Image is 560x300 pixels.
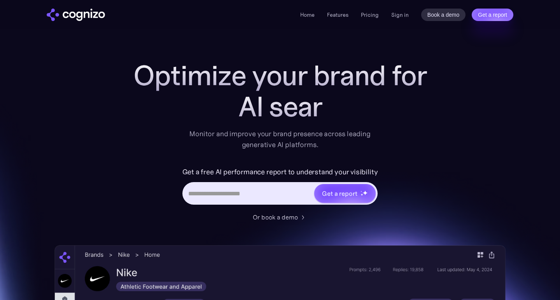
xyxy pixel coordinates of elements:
[184,128,376,150] div: Monitor and improve your brand presence across leading generative AI platforms.
[182,166,378,209] form: Hero URL Input Form
[124,91,436,122] div: AI sear
[322,189,357,198] div: Get a report
[472,9,513,21] a: Get a report
[421,9,466,21] a: Book a demo
[253,212,298,222] div: Or book a demo
[313,183,376,204] a: Get a reportstarstarstar
[47,9,105,21] img: cognizo logo
[300,11,315,18] a: Home
[361,11,379,18] a: Pricing
[47,9,105,21] a: home
[182,166,378,178] label: Get a free AI performance report to understand your visibility
[124,60,436,91] h1: Optimize your brand for
[327,11,348,18] a: Features
[391,10,409,19] a: Sign in
[253,212,307,222] a: Or book a demo
[360,193,363,196] img: star
[360,191,362,192] img: star
[362,190,367,195] img: star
